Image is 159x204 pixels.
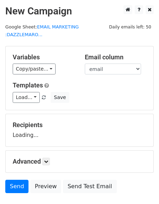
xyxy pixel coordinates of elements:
[13,121,146,139] div: Loading...
[107,24,154,29] a: Daily emails left: 50
[5,180,28,193] a: Send
[30,180,61,193] a: Preview
[5,24,79,38] small: Google Sheet:
[85,53,146,61] h5: Email column
[13,121,146,129] h5: Recipients
[51,92,69,103] button: Save
[5,24,79,38] a: EMAIL MARKETING :DAZZLEMARO...
[13,92,40,103] a: Load...
[13,64,56,74] a: Copy/paste...
[63,180,116,193] a: Send Test Email
[5,5,154,17] h2: New Campaign
[13,158,146,165] h5: Advanced
[13,81,43,89] a: Templates
[13,53,74,61] h5: Variables
[107,23,154,31] span: Daily emails left: 50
